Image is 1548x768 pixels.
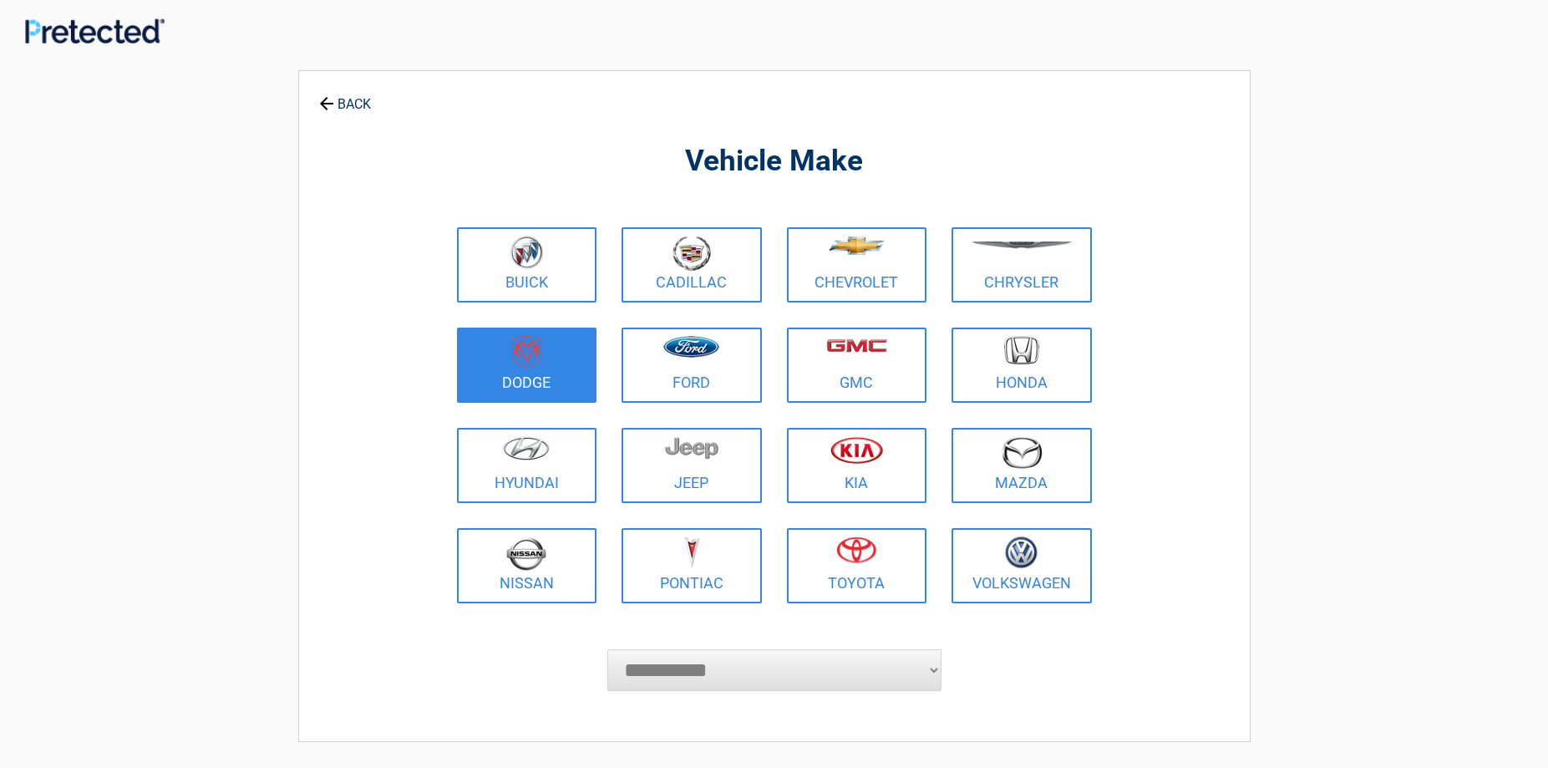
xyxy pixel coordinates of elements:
[665,436,718,460] img: jeep
[457,227,597,303] a: Buick
[829,237,885,255] img: chevrolet
[457,528,597,603] a: Nissan
[1004,336,1039,365] img: honda
[826,338,887,353] img: gmc
[622,328,762,403] a: Ford
[952,227,1092,303] a: Chrysler
[836,537,876,563] img: toyota
[510,236,543,269] img: buick
[506,537,546,571] img: nissan
[622,227,762,303] a: Cadillac
[457,428,597,503] a: Hyundai
[512,336,541,369] img: dodge
[952,428,1092,503] a: Mazda
[787,528,927,603] a: Toyota
[971,242,1073,249] img: chrysler
[663,336,719,358] img: ford
[1005,537,1038,569] img: volkswagen
[952,328,1092,403] a: Honda
[683,537,700,568] img: pontiac
[952,528,1092,603] a: Volkswagen
[503,436,550,460] img: hyundai
[457,328,597,403] a: Dodge
[787,428,927,503] a: Kia
[453,142,1096,181] h2: Vehicle Make
[1001,436,1043,469] img: mazda
[830,436,883,464] img: kia
[622,528,762,603] a: Pontiac
[787,328,927,403] a: GMC
[25,18,165,43] img: Main Logo
[672,236,711,271] img: cadillac
[622,428,762,503] a: Jeep
[787,227,927,303] a: Chevrolet
[316,82,374,111] a: BACK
